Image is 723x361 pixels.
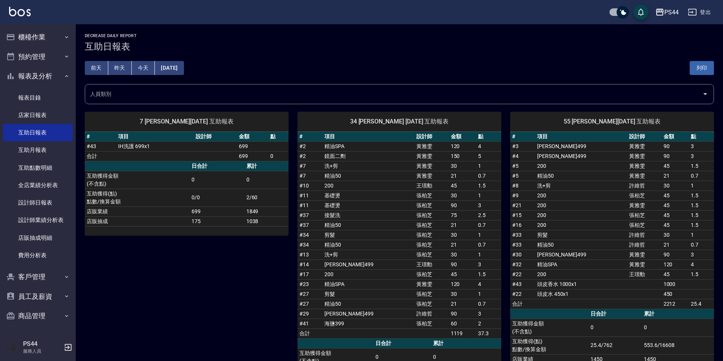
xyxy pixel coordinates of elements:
[323,259,415,269] td: [PERSON_NAME]499
[535,141,628,151] td: [PERSON_NAME]499
[689,191,714,200] td: 1.5
[94,118,279,125] span: 7 [PERSON_NAME][DATE] 互助報表
[662,200,689,210] td: 45
[627,141,661,151] td: 黃雅雯
[3,106,73,124] a: 店家日報表
[449,259,477,269] td: 90
[627,210,661,220] td: 張柏芝
[85,206,190,216] td: 店販業績
[323,279,415,289] td: 精油SPA
[414,259,449,269] td: 王璟勳
[476,230,501,240] td: 1
[627,191,661,200] td: 張柏芝
[535,259,628,269] td: 精油SPA
[689,269,714,279] td: 1.5
[414,132,449,142] th: 設計師
[449,309,477,319] td: 90
[689,181,714,191] td: 1
[323,240,415,250] td: 精油50
[662,191,689,200] td: 45
[476,200,501,210] td: 3
[3,211,73,229] a: 設計師業績分析表
[3,247,73,264] a: 費用分析表
[88,88,699,101] input: 人員名稱
[627,151,661,161] td: 黃雅雯
[414,161,449,171] td: 黃雅雯
[449,269,477,279] td: 45
[689,210,714,220] td: 1.5
[190,171,244,189] td: 0
[476,240,501,250] td: 0.7
[512,222,522,228] a: #16
[512,271,522,277] a: #22
[6,340,21,355] img: Person
[512,232,522,238] a: #33
[535,289,628,299] td: 頭皮水 450x1
[535,171,628,181] td: 精油50
[476,181,501,191] td: 1.5
[449,319,477,328] td: 60
[689,132,714,142] th: 點
[85,171,190,189] td: 互助獲得金額 (不含點)
[323,181,415,191] td: 200
[3,47,73,67] button: 預約管理
[245,216,288,226] td: 1038
[689,240,714,250] td: 0.7
[323,171,415,181] td: 精油50
[662,210,689,220] td: 45
[414,319,449,328] td: 張柏芝
[3,141,73,159] a: 互助月報表
[689,141,714,151] td: 3
[414,200,449,210] td: 張柏芝
[108,61,132,75] button: 昨天
[689,299,714,309] td: 25.4
[190,189,244,206] td: 0/0
[535,200,628,210] td: 200
[627,269,661,279] td: 王璟勳
[449,299,477,309] td: 21
[512,192,519,198] a: #9
[323,191,415,200] td: 基礎燙
[476,132,501,142] th: 點
[662,289,689,299] td: 450
[627,181,661,191] td: 許維哲
[642,336,714,354] td: 553.6/16608
[323,319,415,328] td: 海鹽399
[299,153,306,159] a: #2
[476,319,501,328] td: 2
[512,252,522,258] a: #30
[299,291,309,297] a: #27
[299,222,309,228] a: #37
[662,171,689,181] td: 21
[414,141,449,151] td: 黃雅雯
[299,183,309,189] a: #10
[535,250,628,259] td: [PERSON_NAME]499
[662,141,689,151] td: 90
[85,61,108,75] button: 前天
[476,141,501,151] td: 4
[431,339,501,348] th: 累計
[589,319,642,336] td: 0
[237,141,268,151] td: 699
[476,259,501,269] td: 3
[414,309,449,319] td: 許維哲
[323,309,415,319] td: [PERSON_NAME]499
[237,151,268,161] td: 699
[414,151,449,161] td: 黃雅雯
[323,210,415,220] td: 接髮洗
[268,151,288,161] td: 0
[449,181,477,191] td: 45
[476,269,501,279] td: 1.5
[132,61,155,75] button: 今天
[512,143,519,149] a: #3
[627,171,661,181] td: 黃雅雯
[662,181,689,191] td: 30
[627,230,661,240] td: 許維哲
[449,289,477,299] td: 30
[689,161,714,171] td: 1.5
[323,220,415,230] td: 精油50
[299,232,309,238] a: #34
[323,289,415,299] td: 剪髮
[85,216,190,226] td: 店販抽成
[298,328,323,338] td: 合計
